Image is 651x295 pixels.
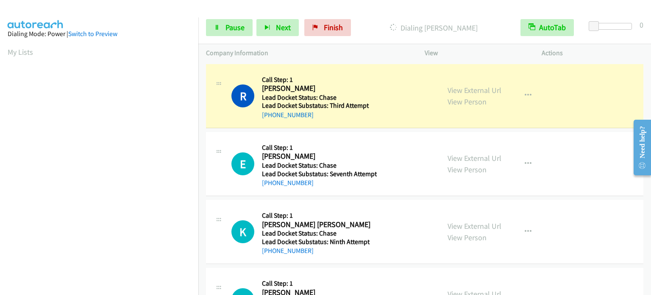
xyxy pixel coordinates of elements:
a: [PHONE_NUMBER] [262,247,314,255]
iframe: Resource Center [627,114,651,181]
span: Finish [324,22,343,32]
p: Dialing [PERSON_NAME] [362,22,505,34]
h5: Lead Docket Status: Chase [262,93,375,102]
a: [PHONE_NUMBER] [262,111,314,119]
a: Finish [304,19,351,36]
h5: Lead Docket Status: Chase [262,161,377,170]
h1: E [231,152,254,175]
h2: [PERSON_NAME] [PERSON_NAME] [262,220,375,230]
h5: Lead Docket Substatus: Seventh Attempt [262,170,377,178]
button: AutoTab [520,19,574,36]
a: [PHONE_NUMBER] [262,179,314,187]
h2: [PERSON_NAME] [262,152,375,161]
a: View Person [448,233,487,242]
p: View [425,48,526,58]
h5: Call Step: 1 [262,279,375,288]
p: Actions [542,48,643,58]
h5: Lead Docket Substatus: Third Attempt [262,101,375,110]
h5: Call Step: 1 [262,143,377,152]
h1: R [231,84,254,107]
p: Company Information [206,48,409,58]
h1: K [231,220,254,243]
span: Pause [225,22,245,32]
h2: [PERSON_NAME] [262,84,375,93]
a: View External Url [448,221,501,231]
a: View Person [448,97,487,107]
h5: Call Step: 1 [262,211,375,220]
h5: Lead Docket Status: Chase [262,229,375,238]
h5: Lead Docket Substatus: Ninth Attempt [262,238,375,246]
div: The call is yet to be attempted [231,220,254,243]
h5: Call Step: 1 [262,76,375,84]
a: View Person [448,165,487,174]
a: View External Url [448,153,501,163]
div: Dialing Mode: Power | [8,29,191,39]
button: Next [256,19,299,36]
a: View External Url [448,85,501,95]
div: 0 [640,19,643,31]
a: Switch to Preview [68,30,117,38]
a: My Lists [8,47,33,57]
a: Pause [206,19,253,36]
div: The call is yet to be attempted [231,152,254,175]
div: Delay between calls (in seconds) [593,23,632,30]
span: Next [276,22,291,32]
